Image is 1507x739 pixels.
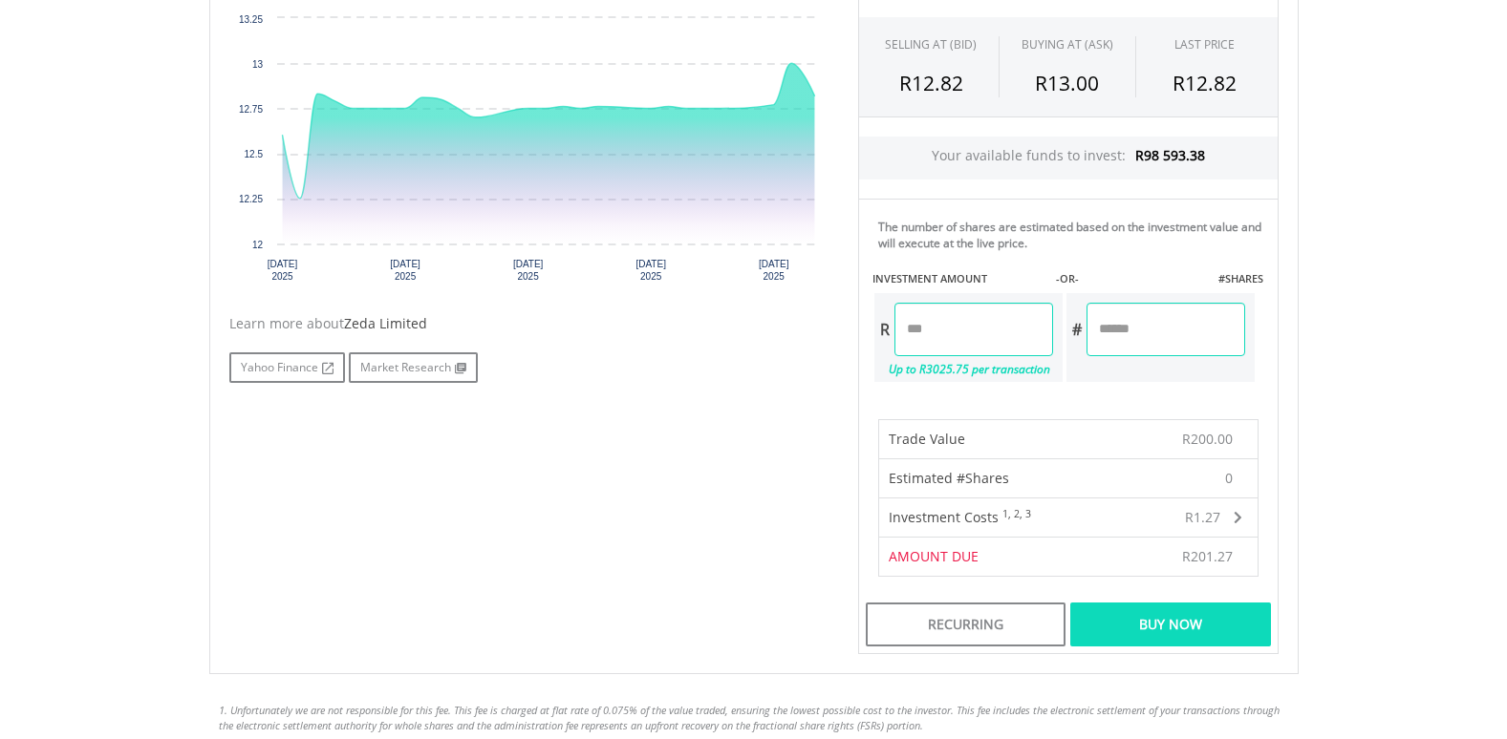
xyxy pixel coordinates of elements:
[238,14,262,25] text: 13.25
[512,259,543,282] text: [DATE] 2025
[874,356,1053,382] div: Up to R3025.75 per transaction
[885,36,977,53] div: SELLING AT (BID)
[1002,507,1031,520] sup: 1, 2, 3
[1056,271,1079,286] label: -OR-
[1070,602,1270,646] div: Buy Now
[899,70,963,96] span: R12.82
[251,59,263,70] text: 13
[229,314,829,333] div: Learn more about
[349,352,478,383] a: Market Research
[1185,508,1220,526] span: R1.27
[1225,469,1233,488] span: 0
[758,259,788,282] text: [DATE] 2025
[1182,547,1233,565] span: R201.27
[229,9,829,295] div: Chart. Highcharts interactive chart.
[238,104,262,115] text: 12.75
[219,703,1289,732] li: 1. Unfortunately we are not responsible for this fee. This fee is charged at flat rate of 0.075% ...
[1035,70,1099,96] span: R13.00
[1218,271,1263,286] label: #SHARES
[859,137,1278,179] div: Your available funds to invest:
[251,240,263,250] text: 12
[635,259,666,282] text: [DATE] 2025
[1022,36,1113,53] span: BUYING AT (ASK)
[889,547,979,565] span: AMOUNT DUE
[889,508,999,526] span: Investment Costs
[244,149,263,159] text: 12.5
[238,194,262,204] text: 12.25
[1174,36,1235,53] div: LAST PRICE
[889,430,965,448] span: Trade Value
[229,9,829,295] svg: Interactive chart
[874,303,894,356] div: R
[1173,70,1237,96] span: R12.82
[1066,303,1087,356] div: #
[229,352,345,383] a: Yahoo Finance
[390,259,420,282] text: [DATE] 2025
[866,602,1066,646] div: Recurring
[1135,146,1205,164] span: R98 593.38
[267,259,297,282] text: [DATE] 2025
[1182,430,1233,448] span: R200.00
[878,219,1270,251] div: The number of shares are estimated based on the investment value and will execute at the live price.
[344,314,427,332] span: Zeda Limited
[872,271,987,286] label: INVESTMENT AMOUNT
[889,469,1009,487] span: Estimated #Shares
